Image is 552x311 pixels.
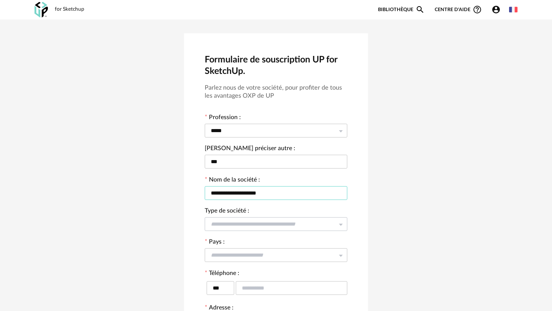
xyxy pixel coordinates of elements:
h2: Formulaire de souscription UP for SketchUp. [205,54,347,77]
label: Téléphone : [205,270,239,278]
span: Magnify icon [416,5,425,14]
label: Profession : [205,115,241,122]
h3: Parlez nous de votre société, pour profiter de tous les avantages OXP de UP [205,84,347,100]
img: fr [509,5,517,14]
label: Type de société : [205,208,249,216]
label: Pays : [205,239,225,247]
span: Account Circle icon [491,5,504,14]
img: OXP [34,2,48,18]
div: for Sketchup [55,6,84,13]
span: Account Circle icon [491,5,501,14]
span: Help Circle Outline icon [473,5,482,14]
label: Nom de la société : [205,177,260,185]
span: Centre d'aideHelp Circle Outline icon [435,5,482,14]
label: [PERSON_NAME] préciser autre : [205,146,295,153]
a: BibliothèqueMagnify icon [378,5,425,14]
